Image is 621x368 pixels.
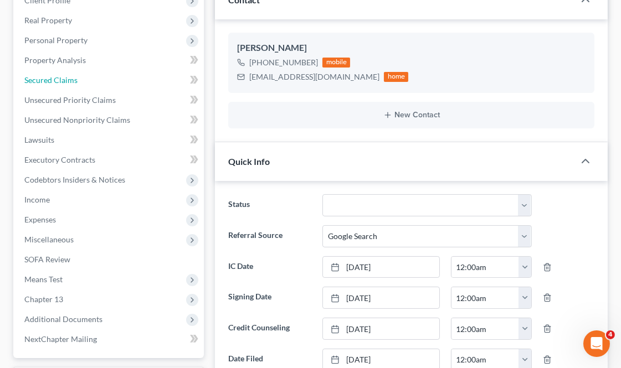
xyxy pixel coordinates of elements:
[451,318,519,339] input: -- : --
[24,155,95,164] span: Executory Contracts
[24,175,125,184] span: Codebtors Insiders & Notices
[249,57,318,68] div: [PHONE_NUMBER]
[323,257,439,278] a: [DATE]
[223,318,317,340] label: Credit Counseling
[24,75,78,85] span: Secured Claims
[16,110,204,130] a: Unsecured Nonpriority Claims
[223,194,317,216] label: Status
[451,257,519,278] input: -- : --
[24,255,70,264] span: SOFA Review
[323,318,439,339] a: [DATE]
[323,287,439,308] a: [DATE]
[16,150,204,170] a: Executory Contracts
[384,72,408,82] div: home
[24,274,63,284] span: Means Test
[16,50,204,70] a: Property Analysis
[223,287,317,309] label: Signing Date
[237,111,586,120] button: New Contact
[223,256,317,278] label: IC Date
[24,235,74,244] span: Miscellaneous
[583,330,610,357] iframe: Intercom live chat
[228,156,270,167] span: Quick Info
[16,250,204,269] a: SOFA Review
[16,329,204,349] a: NextChapter Mailing
[24,195,50,204] span: Income
[451,287,519,308] input: -- : --
[16,70,204,90] a: Secured Claims
[322,58,350,68] div: mobile
[24,115,130,125] span: Unsecured Nonpriority Claims
[24,55,86,65] span: Property Analysis
[237,42,586,55] div: [PERSON_NAME]
[24,15,72,25] span: Real Property
[24,135,54,144] span: Lawsuits
[24,294,63,304] span: Chapter 13
[24,35,88,45] span: Personal Property
[24,95,116,105] span: Unsecured Priority Claims
[223,225,317,247] label: Referral Source
[606,330,615,339] span: 4
[249,71,379,82] div: [EMAIL_ADDRESS][DOMAIN_NAME]
[16,90,204,110] a: Unsecured Priority Claims
[24,314,102,324] span: Additional Documents
[24,215,56,224] span: Expenses
[24,334,97,344] span: NextChapter Mailing
[16,130,204,150] a: Lawsuits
